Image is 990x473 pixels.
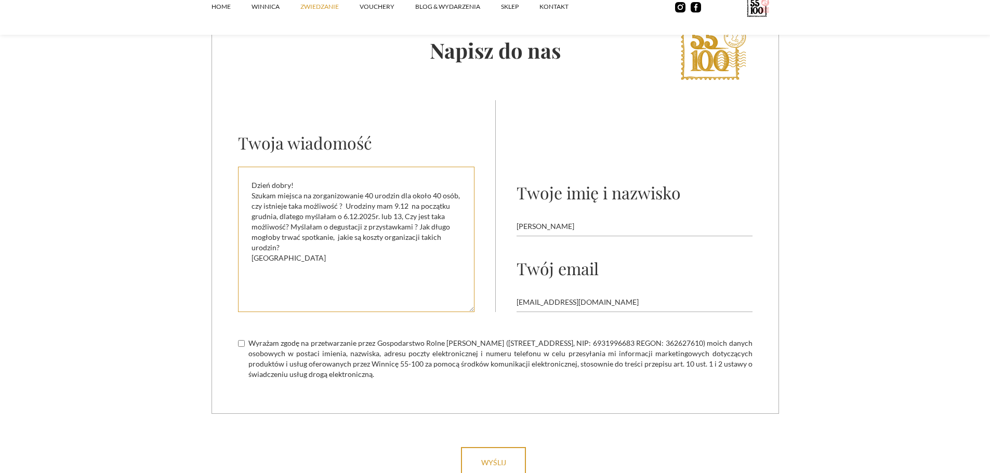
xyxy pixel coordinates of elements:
h2: Napisz do nas [212,36,778,64]
div: Twoja wiadomość [238,131,372,154]
span: Wyrażam zgodę na przetwarzanie przez Gospodarstwo Rolne [PERSON_NAME] ([STREET_ADDRESS], NIP: 693... [248,338,753,380]
input: Wpisz swoje imię i nazwisko [517,217,753,236]
input: Wyrażam zgodę na przetwarzanie przez Gospodarstwo Rolne [PERSON_NAME] ([STREET_ADDRESS], NIP: 693... [238,340,245,347]
input: Wpisz swojego maila [517,292,753,312]
form: Email Form [212,100,778,406]
div: Twój email [517,257,599,279]
div: Twoje imię i nazwisko [517,181,681,204]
